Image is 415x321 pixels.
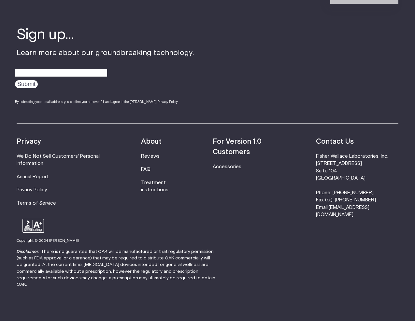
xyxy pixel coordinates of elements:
[316,138,354,145] strong: Contact Us
[141,138,162,145] strong: About
[17,201,56,206] a: Terms of Service
[141,154,160,159] a: Reviews
[316,205,369,217] a: [EMAIL_ADDRESS][DOMAIN_NAME]
[141,180,168,192] a: Treatment instructions
[15,80,38,88] input: Submit
[17,248,216,288] p: There is no guarantee that OAK will be manufactured or that regulatory permission (such as FDA ap...
[17,138,41,145] strong: Privacy
[17,239,79,242] small: Copyright © 2024 [PERSON_NAME]
[17,154,100,166] a: We Do Not Sell Customers' Personal Information
[213,164,241,169] a: Accessories
[17,25,194,110] div: Learn more about our groundbreaking technology.
[17,249,40,254] strong: Disclaimer:
[17,174,49,179] a: Annual Report
[17,25,194,45] h4: Sign up...
[17,187,47,192] a: Privacy Policy
[141,167,150,172] a: FAQ
[15,99,194,104] div: By submitting your email address you confirm you are over 21 and agree to the [PERSON_NAME] Priva...
[213,138,262,155] strong: For Version 1.0 Customers
[316,153,398,219] li: Fisher Wallace Laboratories, Inc. [STREET_ADDRESS] Suite 104 [GEOGRAPHIC_DATA] Phone: [PHONE_NUMB...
